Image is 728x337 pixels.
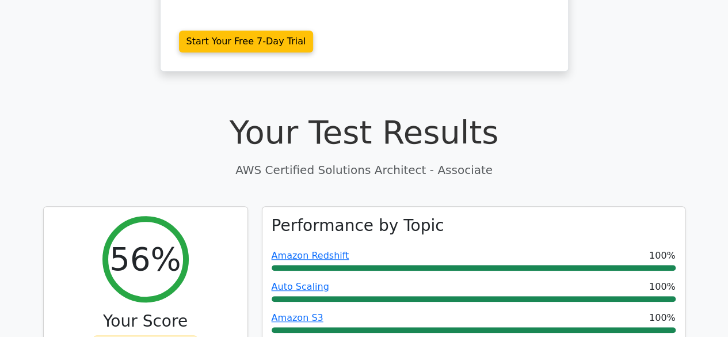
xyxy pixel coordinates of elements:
[53,312,238,331] h3: Your Score
[272,250,349,261] a: Amazon Redshift
[649,311,676,325] span: 100%
[272,312,323,323] a: Amazon S3
[272,281,329,292] a: Auto Scaling
[109,240,181,278] h2: 56%
[43,161,685,179] p: AWS Certified Solutions Architect - Associate
[649,280,676,294] span: 100%
[649,249,676,263] span: 100%
[179,31,314,52] a: Start Your Free 7-Day Trial
[43,113,685,152] h1: Your Test Results
[272,216,444,236] h3: Performance by Topic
